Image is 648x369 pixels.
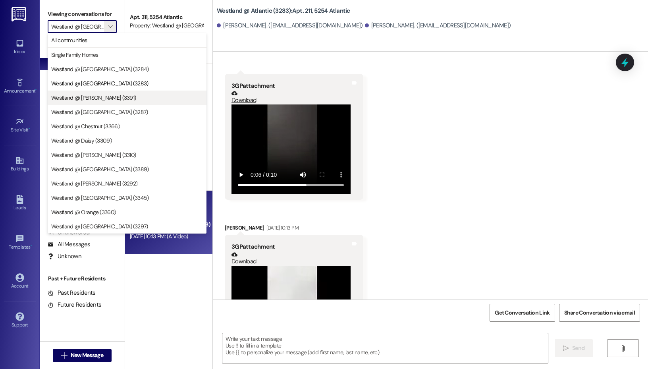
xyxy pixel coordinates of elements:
[51,137,112,145] span: Westland @ Daisy (3309)
[217,21,363,30] div: [PERSON_NAME]. ([EMAIL_ADDRESS][DOMAIN_NAME])
[4,271,36,292] a: Account
[51,180,137,187] span: Westland @ [PERSON_NAME] (3292)
[4,232,36,253] a: Templates •
[51,94,136,102] span: Westland @ [PERSON_NAME] (3391)
[130,21,203,30] div: Property: Westland @ [GEOGRAPHIC_DATA] (3283)
[51,79,148,87] span: Westland @ [GEOGRAPHIC_DATA] (3283)
[35,87,37,93] span: •
[559,304,640,322] button: Share Conversation via email
[51,20,104,33] input: All communities
[231,251,351,265] a: Download
[231,243,275,251] b: 3GP attachment
[130,32,170,39] span: [PERSON_NAME]
[48,8,117,20] label: Viewing conversations for
[264,224,299,232] div: [DATE] 10:13 PM
[365,21,511,30] div: [PERSON_NAME]. ([EMAIL_ADDRESS][DOMAIN_NAME])
[620,345,626,352] i: 
[231,82,275,90] b: 3GP attachment
[31,243,32,249] span: •
[231,90,351,104] a: Download
[51,36,87,44] span: All communities
[51,51,98,59] span: Single Family Homes
[130,13,203,21] div: Apt. 311, 5254 Atlantic
[217,7,350,15] b: Westland @ Atlantic (3283): Apt. 211, 5254 Atlantic
[40,214,125,222] div: Residents
[130,233,188,240] div: [DATE] 10:13 PM: (A Video)
[51,108,148,116] span: Westland @ [GEOGRAPHIC_DATA] (3287)
[40,153,125,162] div: Prospects
[51,165,149,173] span: Westland @ [GEOGRAPHIC_DATA] (3389)
[108,23,112,30] i: 
[51,122,120,130] span: Westland @ Chestnut (3366)
[51,208,116,216] span: Westland @ Orange (3360)
[4,115,36,136] a: Site Visit •
[40,274,125,283] div: Past + Future Residents
[48,240,90,249] div: All Messages
[48,252,81,261] div: Unknown
[563,345,569,352] i: 
[51,222,148,230] span: Westland @ [GEOGRAPHIC_DATA] (3297)
[555,339,593,357] button: Send
[29,126,30,131] span: •
[51,194,149,202] span: Westland @ [GEOGRAPHIC_DATA] (3345)
[48,289,96,297] div: Past Residents
[61,352,67,359] i: 
[51,151,136,159] span: Westland @ [PERSON_NAME] (3310)
[225,224,363,235] div: [PERSON_NAME]
[53,349,112,362] button: New Message
[12,7,28,21] img: ResiDesk Logo
[4,37,36,58] a: Inbox
[71,351,103,359] span: New Message
[4,193,36,214] a: Leads
[495,309,550,317] span: Get Conversation Link
[490,304,555,322] button: Get Conversation Link
[572,344,584,352] span: Send
[40,45,125,53] div: Prospects + Residents
[564,309,635,317] span: Share Conversation via email
[4,310,36,331] a: Support
[51,65,149,73] span: Westland @ [GEOGRAPHIC_DATA] (3284)
[48,301,101,309] div: Future Residents
[4,154,36,175] a: Buildings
